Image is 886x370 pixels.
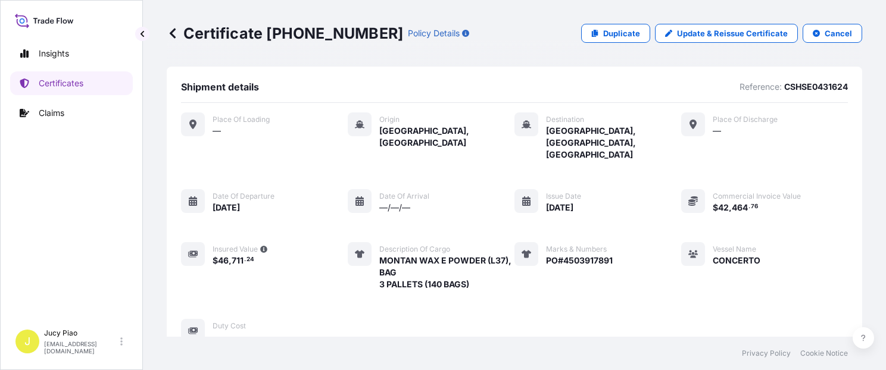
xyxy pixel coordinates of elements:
[213,202,240,214] span: [DATE]
[213,115,270,124] span: Place of Loading
[379,115,400,124] span: Origin
[718,203,729,212] span: 42
[44,328,118,338] p: Jucy Piao
[546,125,681,161] span: [GEOGRAPHIC_DATA], [GEOGRAPHIC_DATA], [GEOGRAPHIC_DATA]
[10,101,133,125] a: Claims
[244,258,246,262] span: .
[713,115,778,124] span: Place of discharge
[546,202,573,214] span: [DATE]
[10,71,133,95] a: Certificates
[803,24,862,43] button: Cancel
[167,24,403,43] p: Certificate [PHONE_NUMBER]
[751,205,758,209] span: 76
[713,203,718,212] span: $
[181,81,259,93] span: Shipment details
[39,107,64,119] p: Claims
[213,331,221,343] span: —
[546,192,581,201] span: Issue Date
[379,202,410,214] span: —/—/—
[655,24,798,43] a: Update & Reissue Certificate
[713,192,801,201] span: Commercial Invoice Value
[713,255,760,266] span: CONCERTO
[213,192,274,201] span: Date of departure
[379,192,429,201] span: Date of arrival
[825,27,852,39] p: Cancel
[44,340,118,355] p: [EMAIL_ADDRESS][DOMAIN_NAME]
[24,335,30,347] span: J
[218,256,229,265] span: 46
[581,24,650,43] a: Duplicate
[784,81,848,93] p: CSHSE0431624
[213,244,258,254] span: Insured Value
[39,77,83,89] p: Certificates
[546,255,613,266] span: PO#4503917891
[748,205,750,209] span: .
[379,125,514,149] span: [GEOGRAPHIC_DATA], [GEOGRAPHIC_DATA]
[729,203,732,212] span: ,
[732,203,748,212] span: 464
[408,27,460,39] p: Policy Details
[546,244,607,254] span: Marks & Numbers
[232,256,244,265] span: 711
[603,27,640,39] p: Duplicate
[213,321,246,331] span: Duty Cost
[10,42,133,65] a: Insights
[229,256,232,265] span: ,
[677,27,788,39] p: Update & Reissue Certificate
[247,258,254,262] span: 24
[379,255,514,290] span: MONTAN WAX E POWDER (L37), BAG 3 PALLETS (140 BAGS)
[740,81,782,93] p: Reference:
[742,349,791,358] a: Privacy Policy
[546,115,584,124] span: Destination
[213,256,218,265] span: $
[713,125,721,137] span: —
[379,244,450,254] span: Description of cargo
[800,349,848,358] a: Cookie Notice
[213,125,221,137] span: —
[713,244,756,254] span: Vessel Name
[39,48,69,59] p: Insights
